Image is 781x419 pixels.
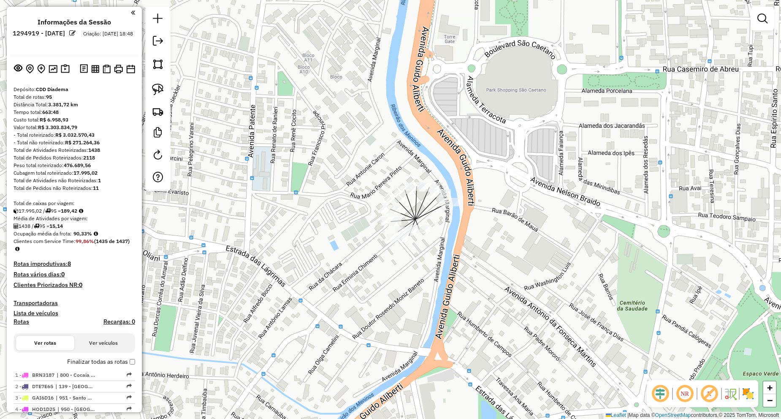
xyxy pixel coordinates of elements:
[14,146,135,154] div: Total de Atividades Roteirizadas:
[15,406,55,412] span: 4 -
[79,208,83,214] i: Meta Caixas/viagem: 186,00 Diferença: 3,42
[103,318,135,325] h4: Recargas: 0
[131,8,135,17] a: Clique aqui para minimizar o painel
[627,412,629,418] span: |
[78,62,89,76] button: Logs desbloquear sessão
[152,105,164,117] img: Criar rota
[394,186,415,194] div: Atividade não roteirizada - JFR - ESPETINHOS MIM
[14,124,135,131] div: Valor total:
[14,101,135,108] div: Distância Total:
[55,132,95,138] strong: R$ 3.032.570,43
[14,108,135,116] div: Tempo total:
[14,238,76,244] span: Clientes com Service Time:
[149,146,166,165] a: Reroteirizar Sessão
[767,395,773,405] span: −
[98,177,101,184] strong: 1
[48,101,78,108] strong: 3.381,72 km
[14,184,135,192] div: Total de Pedidos não Roteirizados:
[14,260,135,268] h4: Rotas improdutivas:
[127,395,132,400] em: Rota exportada
[112,63,125,75] button: Imprimir Rotas
[13,30,65,37] h6: 1294919 - [DATE]
[15,383,53,389] span: 2 -
[34,224,39,229] i: Total de rotas
[439,198,460,206] div: Atividade não roteirizada - JFR - ESPETINHOS MIM
[32,372,54,378] span: BRN3187
[35,62,47,76] button: Adicionar Atividades
[73,230,92,237] strong: 90,33%
[430,189,451,197] div: Atividade não roteirizada - JFR - ESPETINHOS MIM
[83,154,95,161] strong: 2118
[14,300,135,307] h4: Transportadoras
[32,383,53,389] span: DTE7E65
[38,18,111,26] h4: Informações da Sessão
[149,10,166,29] a: Nova sessão e pesquisa
[57,405,96,413] span: 950 - São João Climaco, 951 - Santo Antônio
[387,234,408,242] div: Atividade não roteirizada - JFR - ESPETINHOS MIM
[606,412,626,418] a: Leaflet
[80,30,136,38] div: Criação: [DATE] 18:48
[69,30,76,36] em: Alterar nome da sessão
[380,217,401,226] div: Atividade não roteirizada - JFR - ESPETINHOS MIM
[12,62,24,76] button: Exibir sessão original
[604,412,781,419] div: Map data © contributors,© 2025 TomTom, Microsoft
[14,215,135,222] div: Média de Atividades por viagem:
[650,384,670,404] span: Ocultar deslocamento
[127,384,132,389] em: Rota exportada
[14,222,135,230] div: 1438 / 95 =
[149,124,166,143] a: Criar modelo
[14,224,19,229] i: Total de Atividades
[763,381,776,394] a: Zoom in
[14,116,135,124] div: Custo total:
[127,372,132,377] em: Rota exportada
[14,200,135,207] div: Total de caixas por viagem:
[14,162,135,169] div: Peso total roteirizado:
[16,336,74,350] button: Ver rotas
[14,318,29,325] a: Rotas
[36,86,68,92] strong: CDD Diadema
[149,102,167,121] a: Criar rota
[79,281,82,289] strong: 0
[74,336,133,350] button: Ver veículos
[67,357,135,366] label: Finalizar todas as rotas
[32,406,55,412] span: HOD1D25
[699,384,719,404] span: Exibir rótulo
[49,223,63,229] strong: 15,14
[655,412,691,418] a: OpenStreetMap
[14,230,72,237] span: Ocupação média da frota:
[56,394,95,402] span: 951 - Santo Antônio
[88,147,100,153] strong: 1438
[14,207,135,215] div: 17.995,02 / 95 =
[741,387,755,400] img: Exibir/Ocultar setores
[754,10,771,27] a: Exibir filtros
[47,63,59,74] button: Otimizar todas as rotas
[61,270,65,278] strong: 0
[40,116,68,123] strong: R$ 6.958,93
[14,208,19,214] i: Cubagem total roteirizado
[14,177,135,184] div: Total de Atividades não Roteirizadas:
[14,139,135,146] div: - Total não roteirizado:
[15,372,54,378] span: 1 -
[45,208,51,214] i: Total de rotas
[32,395,54,401] span: GAI6D16
[64,162,91,168] strong: 476.689,56
[57,371,95,379] span: 800 - Cocaia \ Cantinho do Céu
[127,406,132,411] em: Rota exportada
[675,384,695,404] span: Ocultar NR
[68,260,71,268] strong: 8
[14,131,135,139] div: - Total roteirizado:
[59,62,71,76] button: Painel de Sugestão
[73,170,98,176] strong: 17.995,02
[14,271,135,278] h4: Rotas vários dias:
[409,225,430,233] div: Atividade não roteirizada - JFR - ESPETINHOS MIM
[14,281,135,289] h4: Clientes Priorizados NR:
[94,238,130,244] strong: (1435 de 1437)
[763,394,776,407] a: Zoom out
[419,183,440,192] div: Atividade não roteirizada - JFR - ESPETINHOS MIM
[61,208,77,214] strong: 189,42
[94,231,98,236] em: Média calculada utilizando a maior ocupação (%Peso ou %Cubagem) de cada rota da sessão. Rotas cro...
[24,62,35,76] button: Centralizar mapa no depósito ou ponto de apoio
[14,86,135,93] div: Depósito:
[125,63,137,75] button: Disponibilidade de veículos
